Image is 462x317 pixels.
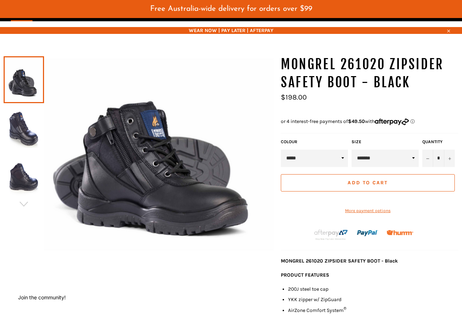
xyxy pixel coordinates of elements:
[344,306,346,311] sup: ®
[281,56,458,91] h1: MONGREL 261020 Zipsider Safety Boot - Black
[4,27,458,34] span: WEAR NOW | PAY LATER | AFTERPAY
[313,229,349,241] img: Afterpay-Logo-on-dark-bg_large.png
[281,258,398,264] strong: MONGREL 261020 ZIPSIDER SAFETY BOOT - Black
[150,5,312,13] span: Free Australia-wide delivery for orders over $99
[281,272,329,278] strong: PRODUCT FEATURES
[281,174,455,191] button: Add to Cart
[7,108,40,148] img: MONGREL 261020 Zipsider Safety Boot - Black - Workin' Gear
[422,150,433,167] button: Reduce item quantity by one
[7,157,40,196] img: MONGREL 261020 Zipsider Safety Boot - Black - Workin' Gear
[422,139,455,145] label: Quantity
[348,180,388,186] span: Add to Cart
[288,296,458,303] li: YKK zipper w/ ZipGuard
[357,223,378,244] img: paypal.png
[444,150,455,167] button: Increase item quantity by one
[44,56,274,251] img: MONGREL 261020 Zipsider Safety Boot - Black - Workin' Gear
[288,286,458,292] li: 200J steel toe cap
[18,294,66,300] button: Join the community!
[281,139,348,145] label: COLOUR
[281,93,307,101] span: $198.00
[352,139,419,145] label: Size
[387,230,413,235] img: Humm_core_logo_RGB-01_300x60px_small_195d8312-4386-4de7-b182-0ef9b6303a37.png
[288,307,458,314] li: AirZone Comfort System
[281,208,455,214] a: More payment options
